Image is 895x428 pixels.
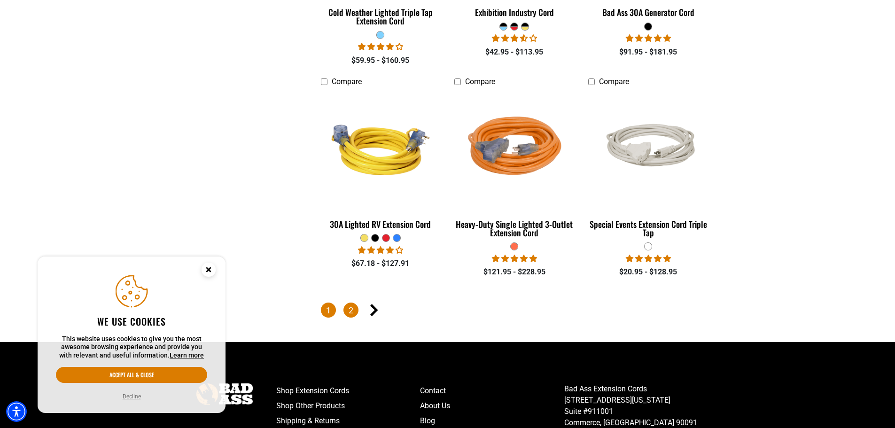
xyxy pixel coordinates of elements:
[454,8,574,16] div: Exhibition Industry Cord
[276,398,420,413] a: Shop Other Products
[321,8,441,25] div: Cold Weather Lighted Triple Tap Extension Cord
[599,77,629,86] span: Compare
[588,91,708,242] a: white Special Events Extension Cord Triple Tap
[276,383,420,398] a: Shop Extension Cords
[366,303,381,318] a: Next page
[321,303,336,318] span: Page 1
[588,266,708,278] div: $20.95 - $128.95
[343,303,358,318] a: Page 2
[321,258,441,269] div: $67.18 - $127.91
[420,383,564,398] a: Contact
[358,246,403,255] span: 4.11 stars
[588,47,708,58] div: $91.95 - $181.95
[454,47,574,58] div: $42.95 - $113.95
[321,91,441,234] a: yellow 30A Lighted RV Extension Cord
[192,257,226,286] button: Close this option
[321,96,440,204] img: yellow
[588,8,708,16] div: Bad Ass 30A Generator Cord
[455,96,574,204] img: orange
[170,351,204,359] a: This website uses cookies to give you the most awesome browsing experience and provide you with r...
[120,392,144,401] button: Decline
[454,91,574,242] a: orange Heavy-Duty Single Lighted 3-Outlet Extension Cord
[465,77,495,86] span: Compare
[321,220,441,228] div: 30A Lighted RV Extension Cord
[56,367,207,383] button: Accept all & close
[56,315,207,327] h2: We use cookies
[492,34,537,43] span: 3.67 stars
[589,114,708,186] img: white
[321,55,441,66] div: $59.95 - $160.95
[420,398,564,413] a: About Us
[454,266,574,278] div: $121.95 - $228.95
[6,401,27,422] div: Accessibility Menu
[321,303,708,319] nav: Pagination
[38,257,226,413] aside: Cookie Consent
[588,220,708,237] div: Special Events Extension Cord Triple Tap
[626,34,671,43] span: 5.00 stars
[358,42,403,51] span: 4.18 stars
[454,220,574,237] div: Heavy-Duty Single Lighted 3-Outlet Extension Cord
[332,77,362,86] span: Compare
[492,254,537,263] span: 5.00 stars
[626,254,671,263] span: 5.00 stars
[56,335,207,360] p: This website uses cookies to give you the most awesome browsing experience and provide you with r...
